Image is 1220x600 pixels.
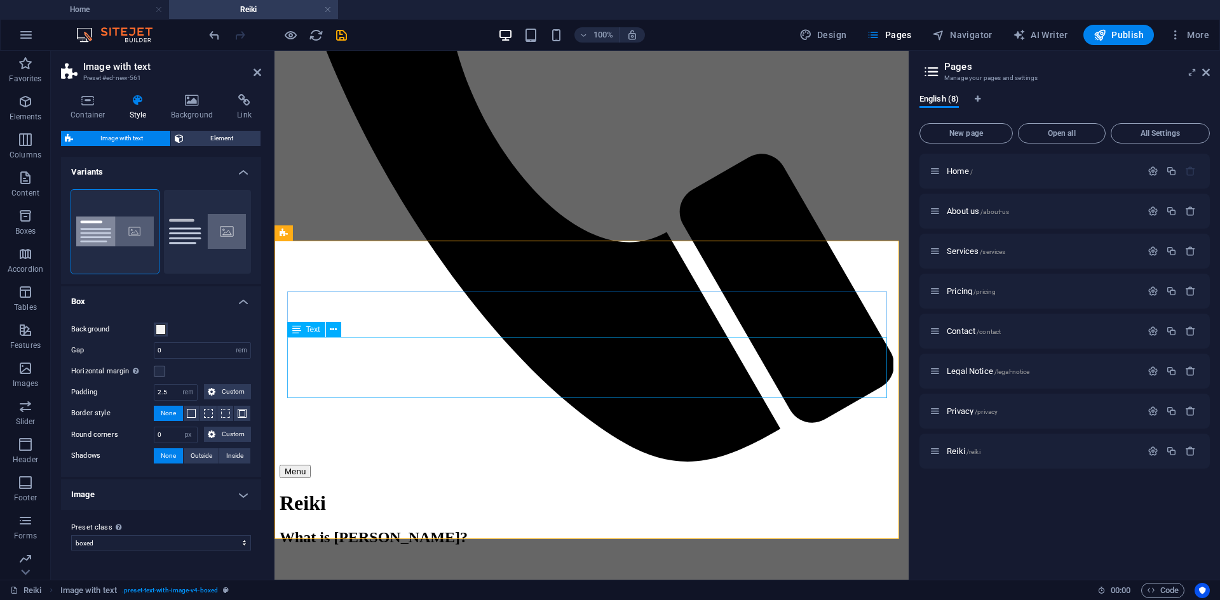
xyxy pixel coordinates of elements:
[60,583,229,598] nav: breadcrumb
[334,27,349,43] button: save
[71,385,154,400] label: Padding
[973,288,996,295] span: /pricing
[191,448,212,463] span: Outside
[919,94,1210,118] div: Language Tabs
[593,27,614,43] h6: 100%
[283,27,298,43] button: Click here to leave preview mode and continue editing
[1083,25,1154,45] button: Publish
[1185,286,1196,297] div: Remove
[1141,583,1184,598] button: Code
[627,29,638,41] i: On resize automatically adjust zoom level to fit chosen device.
[71,347,154,354] label: Gap
[14,531,37,541] p: Forms
[161,94,228,121] h4: Background
[1116,130,1204,137] span: All Settings
[71,427,154,443] label: Round corners
[8,264,43,274] p: Accordion
[61,286,261,309] h4: Box
[71,448,154,463] label: Shadows
[1148,326,1158,337] div: Settings
[83,72,236,84] h3: Preset #ed-new-561
[1166,286,1177,297] div: Duplicate
[966,448,980,455] span: /reiki
[1148,166,1158,177] div: Settings
[83,61,261,72] h2: Image with text
[925,130,1007,137] span: New page
[226,448,243,463] span: Inside
[1169,29,1209,41] span: More
[970,168,973,175] span: /
[1195,583,1210,598] button: Usercentrics
[171,131,261,146] button: Element
[1166,246,1177,257] div: Duplicate
[980,208,1009,215] span: /about-us
[799,29,847,41] span: Design
[187,131,257,146] span: Element
[227,94,261,121] h4: Link
[977,328,1001,335] span: /contact
[16,417,36,427] p: Slider
[994,368,1030,375] span: /legal-notice
[1120,585,1122,595] span: :
[14,302,37,312] p: Tables
[1147,583,1179,598] span: Code
[867,29,911,41] span: Pages
[1148,446,1158,457] div: Settings
[947,206,1009,216] span: Click to open page
[1164,25,1214,45] button: More
[1185,166,1196,177] div: The startpage cannot be deleted
[73,27,168,43] img: Editor Logo
[1166,326,1177,337] div: Duplicate
[943,207,1141,215] div: About us/about-us
[10,583,42,598] a: Click to cancel selection. Double-click to open Pages
[919,123,1013,143] button: New page
[1148,366,1158,377] div: Settings
[943,447,1141,455] div: Reiki/reiki
[975,408,998,415] span: /privacy
[169,3,338,17] h4: Reiki
[1008,25,1073,45] button: AI Writer
[1024,130,1100,137] span: Open all
[862,25,916,45] button: Pages
[1097,583,1131,598] h6: Session time
[947,446,980,456] span: Click to open page
[943,167,1141,175] div: Home/
[219,448,250,463] button: Inside
[1166,366,1177,377] div: Duplicate
[71,406,154,421] label: Border style
[122,583,218,598] span: . preset-text-with-image-v4-boxed
[13,455,38,465] p: Header
[334,28,349,43] i: Save (Ctrl+S)
[219,427,247,442] span: Custom
[947,406,998,416] span: Click to open page
[943,287,1141,295] div: Pricing/pricing
[927,25,998,45] button: Navigator
[14,493,37,503] p: Footer
[1148,286,1158,297] div: Settings
[71,322,154,337] label: Background
[15,226,36,236] p: Boxes
[219,384,247,399] span: Custom
[980,248,1005,255] span: /services
[1018,123,1106,143] button: Open all
[1185,366,1196,377] div: Remove
[1166,446,1177,457] div: Duplicate
[932,29,993,41] span: Navigator
[1094,29,1144,41] span: Publish
[161,406,176,421] span: None
[1185,246,1196,257] div: Remove
[947,326,1001,336] span: Click to open page
[943,247,1141,255] div: Services/services
[944,72,1184,84] h3: Manage your pages and settings
[1166,206,1177,217] div: Duplicate
[71,520,251,535] label: Preset class
[10,340,41,350] p: Features
[943,327,1141,335] div: Contact/contact
[10,112,42,122] p: Elements
[943,407,1141,415] div: Privacy/privacy
[1166,406,1177,417] div: Duplicate
[306,326,320,333] span: Text
[947,246,1005,256] span: Services
[207,28,222,43] i: Undo: Add element (Ctrl+Z)
[1185,326,1196,337] div: Remove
